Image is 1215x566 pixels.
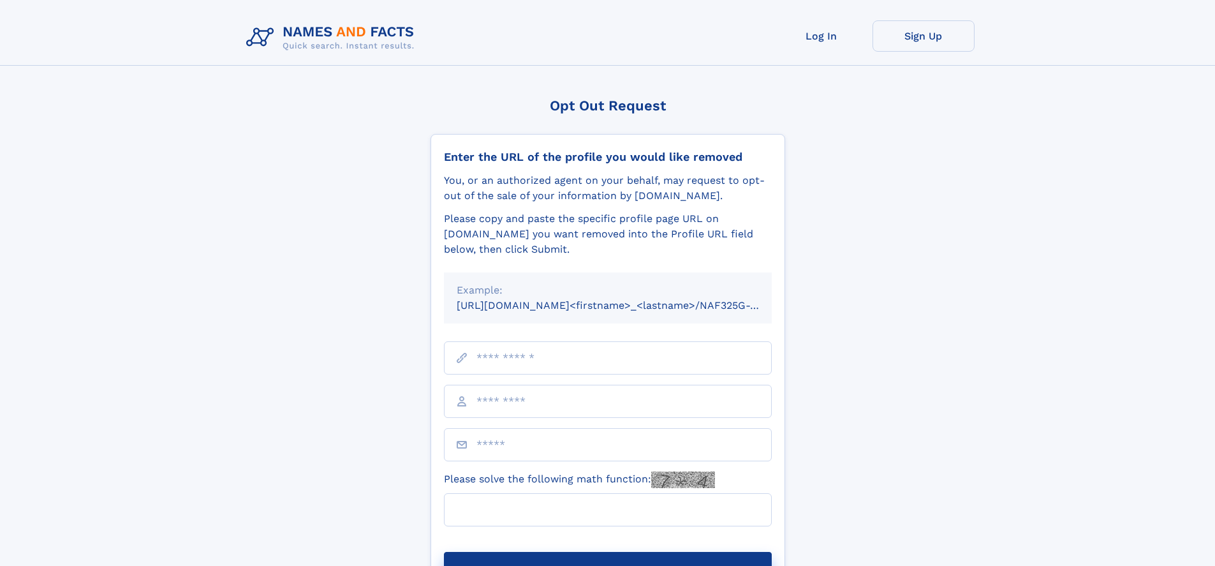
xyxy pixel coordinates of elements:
[241,20,425,55] img: Logo Names and Facts
[444,472,715,488] label: Please solve the following math function:
[457,283,759,298] div: Example:
[431,98,785,114] div: Opt Out Request
[770,20,873,52] a: Log In
[444,211,772,257] div: Please copy and paste the specific profile page URL on [DOMAIN_NAME] you want removed into the Pr...
[873,20,975,52] a: Sign Up
[457,299,796,311] small: [URL][DOMAIN_NAME]<firstname>_<lastname>/NAF325G-xxxxxxxx
[444,150,772,164] div: Enter the URL of the profile you would like removed
[444,173,772,204] div: You, or an authorized agent on your behalf, may request to opt-out of the sale of your informatio...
